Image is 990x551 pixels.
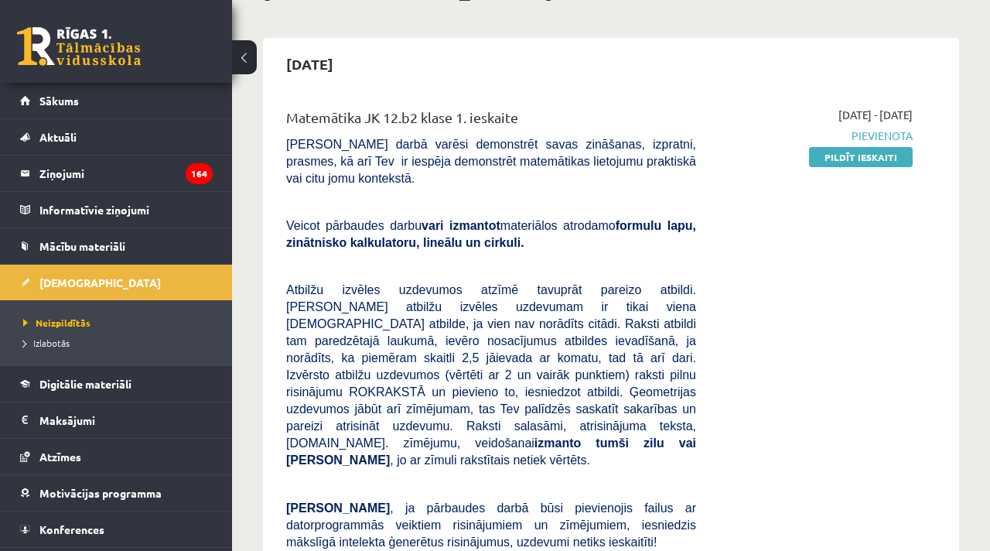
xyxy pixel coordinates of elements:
[286,107,696,135] div: Matemātika JK 12.b2 klase 1. ieskaite
[39,94,79,108] span: Sākums
[20,475,213,511] a: Motivācijas programma
[20,439,213,474] a: Atzīmes
[39,450,81,464] span: Atzīmes
[20,512,213,547] a: Konferences
[20,156,213,191] a: Ziņojumi164
[39,486,162,500] span: Motivācijas programma
[20,83,213,118] a: Sākums
[20,265,213,300] a: [DEMOGRAPHIC_DATA]
[838,107,913,123] span: [DATE] - [DATE]
[20,119,213,155] a: Aktuāli
[39,192,213,228] legend: Informatīvie ziņojumi
[719,128,913,144] span: Pievienota
[39,156,213,191] legend: Ziņojumi
[809,147,913,167] a: Pildīt ieskaiti
[39,522,104,536] span: Konferences
[534,436,581,450] b: izmanto
[23,317,90,329] span: Neizpildītās
[286,501,696,549] span: , ja pārbaudes darbā būsi pievienojis failus ar datorprogrammās veiktiem risinājumiem un zīmējumi...
[23,316,217,330] a: Neizpildītās
[39,377,131,391] span: Digitālie materiāli
[20,192,213,228] a: Informatīvie ziņojumi
[422,219,500,232] b: vari izmantot
[286,219,696,249] b: formulu lapu, zinātnisko kalkulatoru, lineālu un cirkuli.
[20,228,213,264] a: Mācību materiāli
[286,501,390,515] span: [PERSON_NAME]
[20,402,213,438] a: Maksājumi
[286,283,696,467] span: Atbilžu izvēles uzdevumos atzīmē tavuprāt pareizo atbildi. [PERSON_NAME] atbilžu izvēles uzdevuma...
[39,130,77,144] span: Aktuāli
[23,337,70,349] span: Izlabotās
[271,46,349,82] h2: [DATE]
[286,138,696,185] span: [PERSON_NAME] darbā varēsi demonstrēt savas zināšanas, izpratni, prasmes, kā arī Tev ir iespēja d...
[39,239,125,253] span: Mācību materiāli
[186,163,213,184] i: 164
[39,275,161,289] span: [DEMOGRAPHIC_DATA]
[20,366,213,402] a: Digitālie materiāli
[286,219,696,249] span: Veicot pārbaudes darbu materiālos atrodamo
[39,402,213,438] legend: Maksājumi
[23,336,217,350] a: Izlabotās
[17,27,141,66] a: Rīgas 1. Tālmācības vidusskola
